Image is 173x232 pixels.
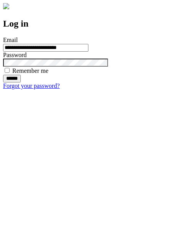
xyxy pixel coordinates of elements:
[3,52,27,58] label: Password
[3,3,9,9] img: logo-4e3dc11c47720685a147b03b5a06dd966a58ff35d612b21f08c02c0306f2b779.png
[3,18,170,29] h2: Log in
[3,82,60,89] a: Forgot your password?
[12,67,48,74] label: Remember me
[3,37,18,43] label: Email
